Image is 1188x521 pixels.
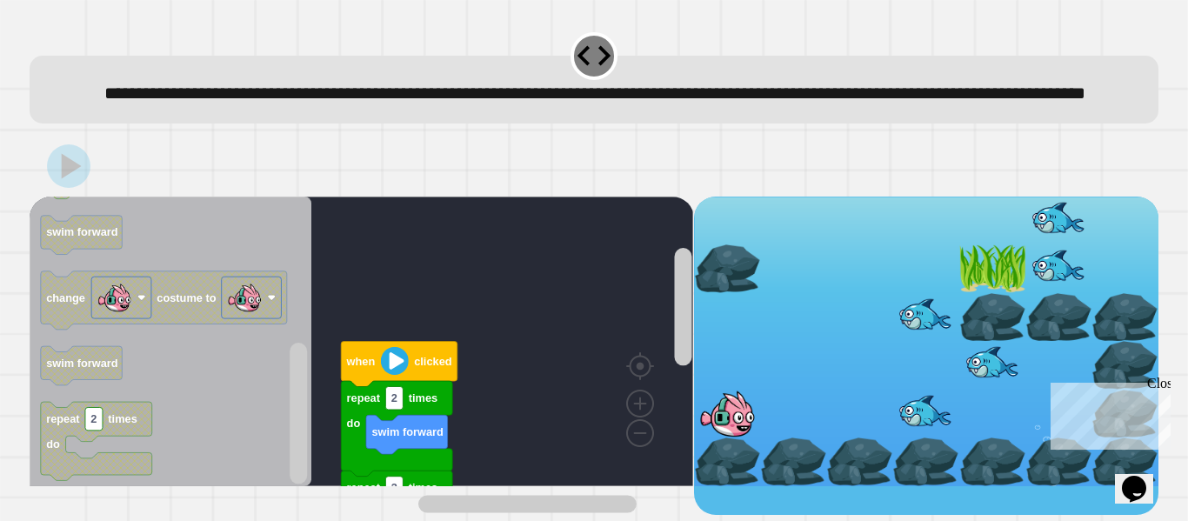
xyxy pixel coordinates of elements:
[46,291,85,304] text: change
[1044,376,1171,450] iframe: chat widget
[46,438,60,451] text: do
[46,226,118,239] text: swim forward
[109,412,137,425] text: times
[347,481,381,494] text: repeat
[346,355,376,368] text: when
[391,391,397,404] text: 2
[7,7,120,110] div: Chat with us now!Close
[347,417,361,430] text: do
[46,412,80,425] text: repeat
[372,425,444,438] text: swim forward
[347,391,381,404] text: repeat
[91,412,97,425] text: 2
[46,357,118,370] text: swim forward
[409,391,437,404] text: times
[30,197,693,515] div: Blockly Workspace
[1115,451,1171,504] iframe: chat widget
[414,355,451,368] text: clicked
[157,291,217,304] text: costume to
[391,481,397,494] text: 3
[409,481,437,494] text: times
